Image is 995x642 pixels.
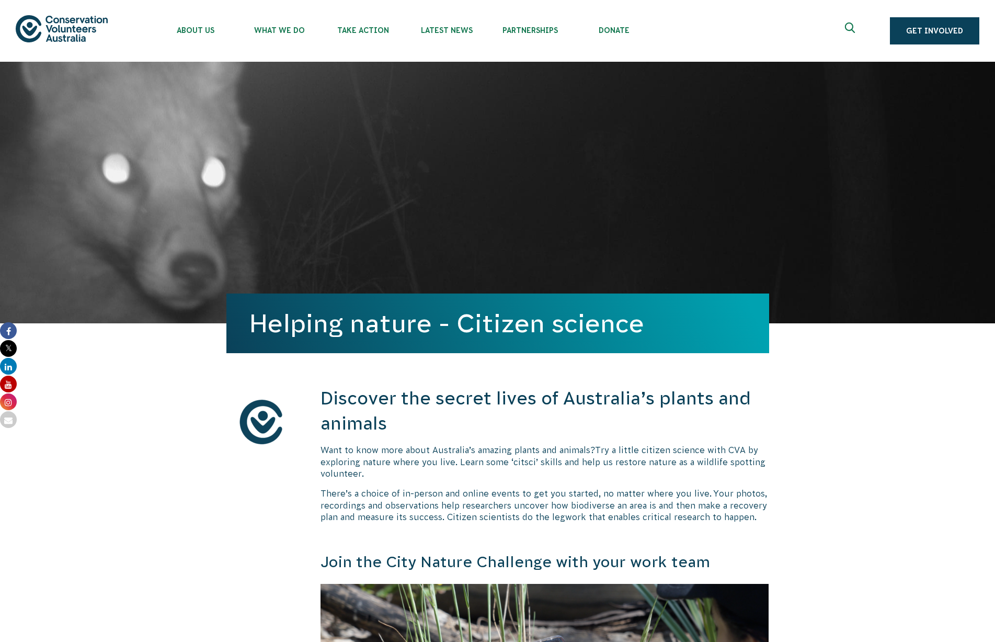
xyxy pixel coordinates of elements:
[321,445,595,455] span: Want to know more about Australia’s amazing plants and animals?
[321,445,765,478] span: Try a little citizen science with CVA by exploring nature where you live. Learn some ‘citsci’ ski...
[845,22,858,39] span: Expand search box
[321,489,767,522] span: Your photos, recordings and observations help researchers uncover how biodiverse an area is and t...
[321,489,712,498] span: There’s a choice of in-person and online events to get you started, no matter where you live.
[572,26,656,35] span: Donate
[321,386,769,436] h2: Discover the secret lives of Australia’s plants and animals
[154,26,237,35] span: About Us
[488,26,572,35] span: Partnerships
[237,26,321,35] span: What We Do
[226,386,298,458] img: CVA
[839,18,864,43] button: Expand search box Close search box
[405,26,488,35] span: Latest News
[321,26,405,35] span: Take Action
[890,17,979,44] a: Get Involved
[321,551,769,573] h3: Join the City Nature Challenge with your work team
[16,15,108,42] img: logo.svg
[249,309,746,337] h1: Helping nature - Citizen science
